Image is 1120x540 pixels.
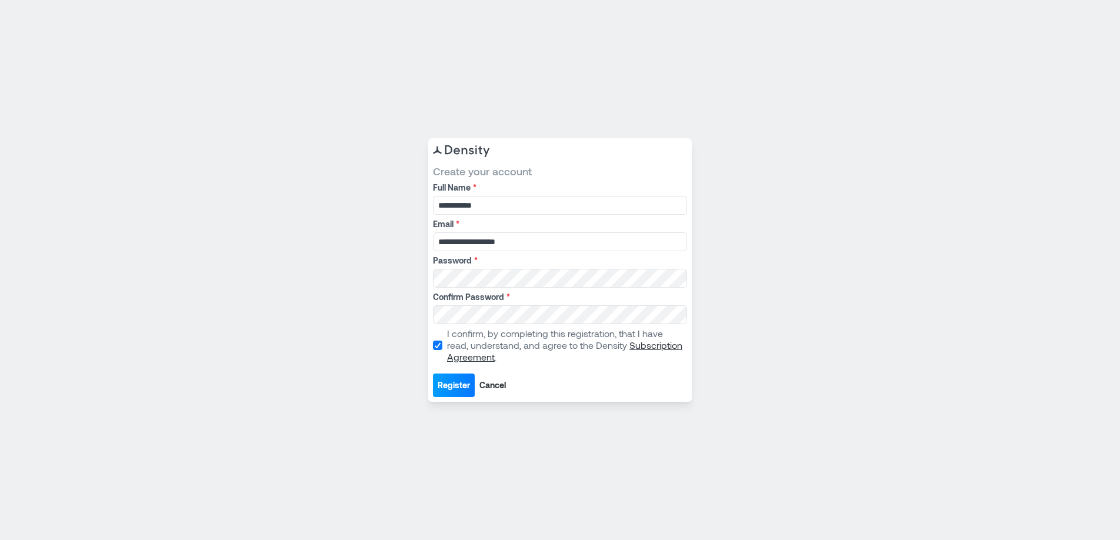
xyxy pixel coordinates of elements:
[433,164,687,178] span: Create your account
[433,182,685,194] label: Full Name
[433,218,685,230] label: Email
[433,291,685,303] label: Confirm Password
[433,374,475,397] button: Register
[433,255,685,266] label: Password
[438,379,470,391] span: Register
[475,374,511,397] button: Cancel
[447,328,685,363] p: I confirm, by completing this registration, that I have read, understand, and agree to the Density .
[447,339,682,362] a: Subscription Agreement
[479,379,506,391] span: Cancel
